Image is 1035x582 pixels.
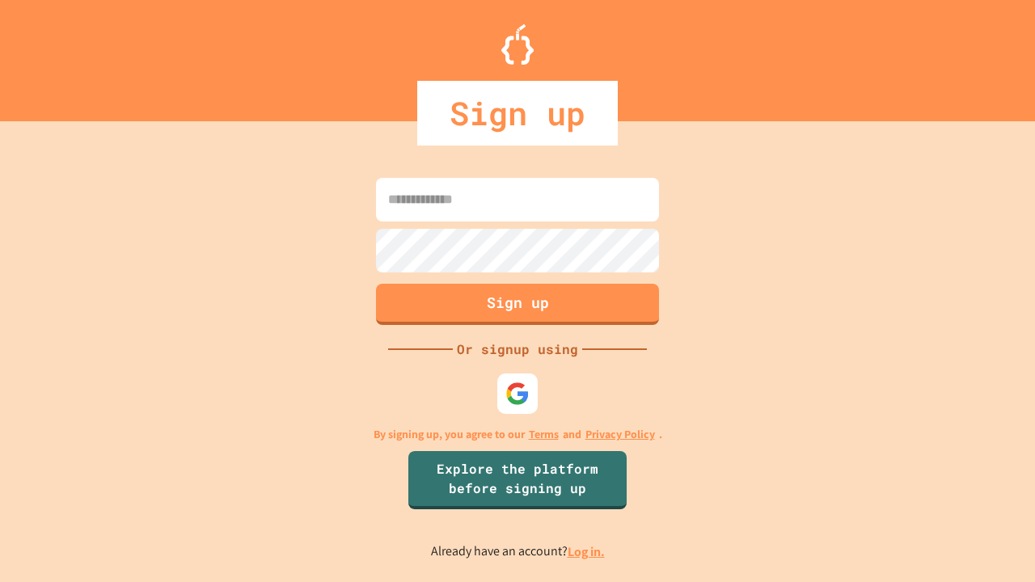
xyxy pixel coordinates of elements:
[501,24,534,65] img: Logo.svg
[568,543,605,560] a: Log in.
[585,426,655,443] a: Privacy Policy
[505,382,530,406] img: google-icon.svg
[529,426,559,443] a: Terms
[453,339,582,359] div: Or signup using
[417,81,618,145] div: Sign up
[431,542,605,562] p: Already have an account?
[408,451,627,509] a: Explore the platform before signing up
[376,284,659,325] button: Sign up
[967,517,1019,566] iframe: chat widget
[374,426,662,443] p: By signing up, you agree to our and .
[901,447,1019,516] iframe: chat widget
